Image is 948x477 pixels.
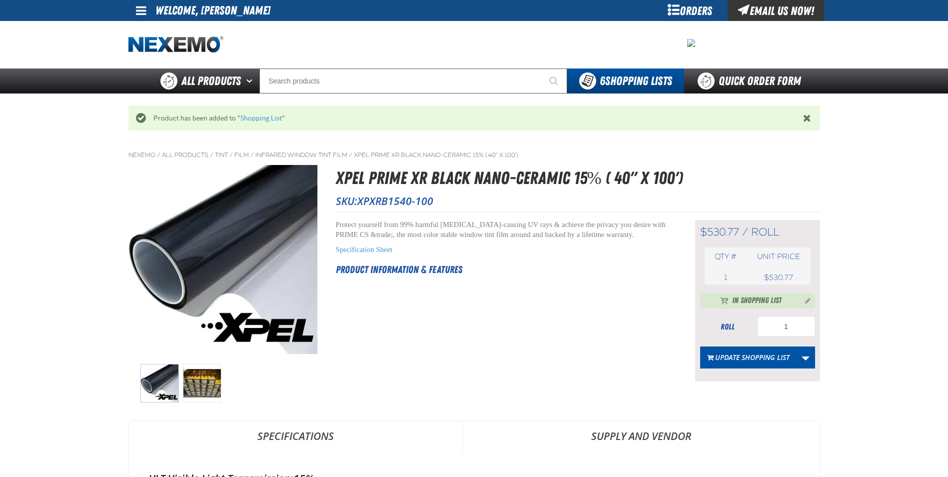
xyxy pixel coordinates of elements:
span: All Products [181,72,241,90]
button: Open All Products pages [243,68,259,93]
span: XPXRB1540-100 [357,194,433,208]
a: Infrared Window Tint Film [255,151,347,159]
a: Quick Order Form [684,68,820,93]
a: Specification Sheet [336,245,393,253]
a: Film [234,151,249,159]
a: XPEL PRIME XR Black Nano-Ceramic 15% ( 40" x 100') [354,151,518,159]
img: XPEL PRIME XR Black Nano-Ceramic 15% ( 40" x 100') [129,165,318,354]
span: / [229,151,233,159]
a: Supply and Vendor [463,421,820,451]
button: You have 6 Shopping Lists. Open to view details [567,68,684,93]
p: Protect yourself from 99% harmful [MEDICAL_DATA]-causing UV rays & achieve the privacy you desire... [336,220,670,240]
span: / [349,151,352,159]
div: Product has been added to " " [146,113,803,123]
p: SKU: [336,194,820,208]
nav: Breadcrumbs [128,151,820,159]
span: $530.77 [700,225,739,238]
img: XPEL PRIME XR Black Nano-Ceramic 15% ( 40" x 100') [140,364,179,402]
button: Start Searching [542,68,567,93]
button: Close the Notification [801,110,815,125]
a: All Products [162,151,208,159]
span: / [157,151,160,159]
span: roll [751,225,779,238]
h2: Product Information & Features [336,262,670,277]
img: 30f62db305f4ced946dbffb2f45f5249.jpeg [687,39,695,47]
span: / [210,151,213,159]
a: Home [128,36,223,53]
span: In Shopping List [732,295,782,307]
span: 1 [724,273,727,282]
th: Qty # [705,247,747,266]
span: / [742,225,748,238]
span: Shopping Lists [600,74,672,88]
a: More Actions [796,346,815,368]
div: roll [700,321,755,332]
span: / [250,151,254,159]
h1: XPEL PRIME XR Black Nano-Ceramic 15% ( 40" x 100') [336,165,820,191]
button: Update Shopping List [700,346,797,368]
td: $530.77 [747,270,810,284]
strong: 6 [600,74,605,88]
img: XPEL PRIME XR Black Nano-Ceramic 15% ( 40" x 100') [183,364,221,402]
a: Specifications [129,421,462,451]
button: Manage current product in the Shopping List [797,294,813,306]
a: Shopping List [240,114,282,122]
img: Nexemo logo [128,36,223,53]
th: Unit price [747,247,810,266]
input: Search [259,68,567,93]
a: Tint [215,151,228,159]
input: Product Quantity [758,316,815,336]
a: Nexemo [128,151,155,159]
